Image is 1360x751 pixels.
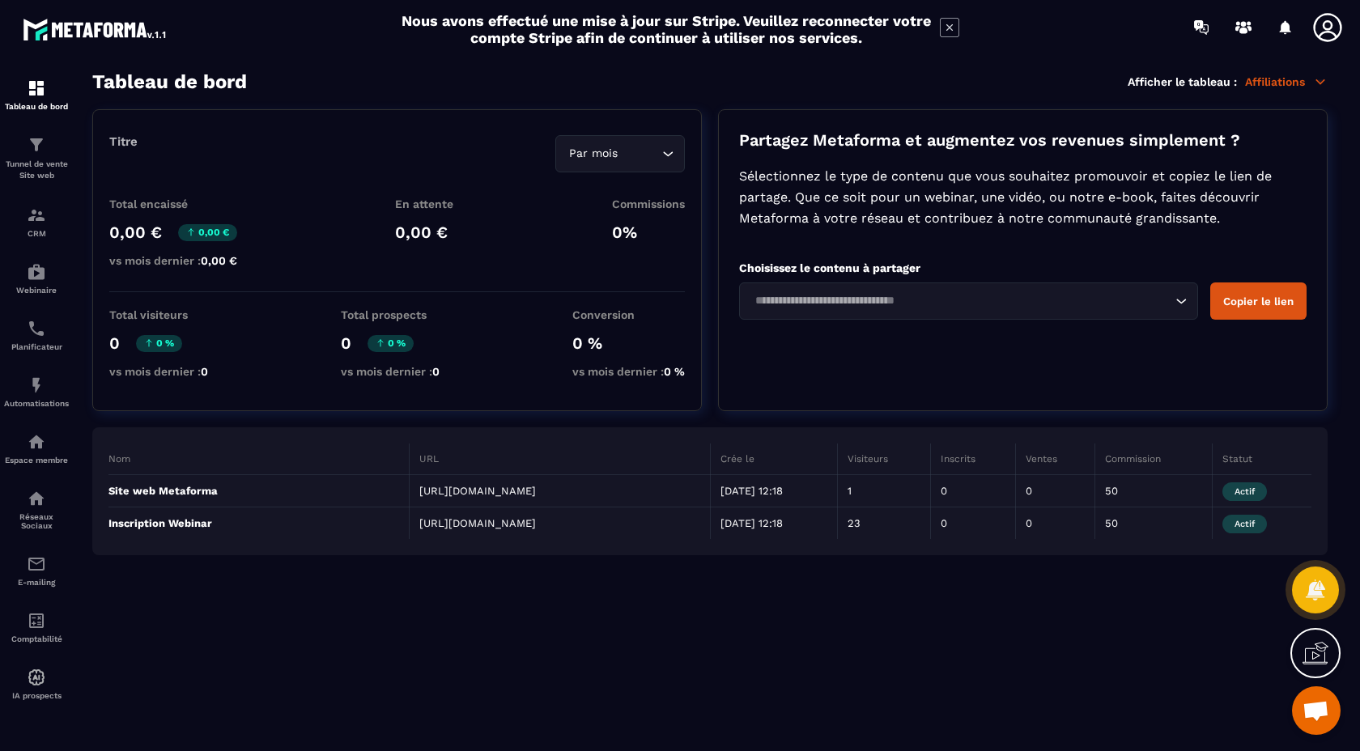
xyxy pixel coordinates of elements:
p: Total encaissé [109,197,237,210]
a: automationsautomationsEspace membre [4,420,69,477]
h3: Tableau de bord [92,70,247,93]
div: Search for option [555,135,685,172]
a: formationformationTableau de bord [4,66,69,123]
th: Statut [1213,443,1311,475]
td: [URL][DOMAIN_NAME] [410,475,711,507]
p: 0 % [136,335,182,352]
p: vs mois dernier : [109,365,208,378]
p: Commissions [612,197,685,210]
p: 0 % [368,335,414,352]
a: formationformationCRM [4,193,69,250]
p: 0,00 € [395,223,453,242]
span: 0 [432,365,440,378]
td: 1 [837,475,930,507]
th: Ventes [1015,443,1095,475]
p: 0,00 € [178,224,237,241]
td: 0 [931,475,1016,507]
img: automations [27,375,46,395]
input: Search for option [622,145,658,163]
p: vs mois dernier : [109,254,237,267]
p: Planificateur [4,342,69,351]
p: CRM [4,229,69,238]
img: logo [23,15,168,44]
img: formation [27,135,46,155]
p: Réseaux Sociaux [4,512,69,530]
a: formationformationTunnel de vente Site web [4,123,69,193]
td: 23 [837,507,930,540]
img: social-network [27,489,46,508]
p: [DATE] 12:18 [720,485,827,497]
td: 0 [1015,507,1095,540]
span: Par mois [566,145,622,163]
a: social-networksocial-networkRéseaux Sociaux [4,477,69,542]
td: 50 [1095,475,1213,507]
a: automationsautomationsWebinaire [4,250,69,307]
p: 0 [109,333,120,353]
td: 0 [931,507,1016,540]
div: Ouvrir le chat [1292,686,1341,735]
p: Afficher le tableau : [1128,75,1237,88]
input: Search for option [750,292,1171,310]
th: Crée le [710,443,837,475]
h2: Nous avons effectué une mise à jour sur Stripe. Veuillez reconnecter votre compte Stripe afin de ... [401,12,932,46]
span: Actif [1222,482,1267,501]
a: automationsautomationsAutomatisations [4,363,69,420]
p: Choisissez le contenu à partager [739,261,1307,274]
p: vs mois dernier : [341,365,440,378]
p: Tunnel de vente Site web [4,159,69,181]
p: Sélectionnez le type de contenu que vous souhaitez promouvoir et copiez le lien de partage. Que c... [739,166,1307,229]
p: Tableau de bord [4,102,69,111]
p: Total prospects [341,308,440,321]
p: Webinaire [4,286,69,295]
p: [DATE] 12:18 [720,517,827,529]
span: Actif [1222,515,1267,533]
th: Commission [1095,443,1213,475]
a: schedulerschedulerPlanificateur [4,307,69,363]
div: Search for option [739,282,1198,320]
td: [URL][DOMAIN_NAME] [410,507,711,540]
p: Site web Metaforma [108,485,399,497]
p: Partagez Metaforma et augmentez vos revenues simplement ? [739,130,1307,150]
img: automations [27,668,46,687]
th: Inscrits [931,443,1016,475]
a: accountantaccountantComptabilité [4,599,69,656]
th: Nom [108,443,410,475]
img: scheduler [27,319,46,338]
img: automations [27,262,46,282]
p: Espace membre [4,456,69,465]
p: Titre [109,134,138,149]
img: email [27,554,46,574]
p: Total visiteurs [109,308,208,321]
td: 0 [1015,475,1095,507]
a: emailemailE-mailing [4,542,69,599]
p: 0 % [572,333,685,353]
p: Comptabilité [4,634,69,643]
span: 0 % [664,365,685,378]
p: Inscription Webinar [108,517,399,529]
td: 50 [1095,507,1213,540]
th: Visiteurs [837,443,930,475]
th: URL [410,443,711,475]
p: 0% [612,223,685,242]
img: formation [27,78,46,98]
p: E-mailing [4,578,69,587]
img: formation [27,206,46,225]
p: IA prospects [4,691,69,700]
span: 0 [201,365,208,378]
img: automations [27,432,46,452]
p: En attente [395,197,453,210]
p: Automatisations [4,399,69,408]
p: Conversion [572,308,685,321]
p: 0 [341,333,351,353]
p: vs mois dernier : [572,365,685,378]
p: 0,00 € [109,223,162,242]
button: Copier le lien [1210,282,1307,320]
p: Affiliations [1245,74,1328,89]
span: 0,00 € [201,254,237,267]
img: accountant [27,611,46,630]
